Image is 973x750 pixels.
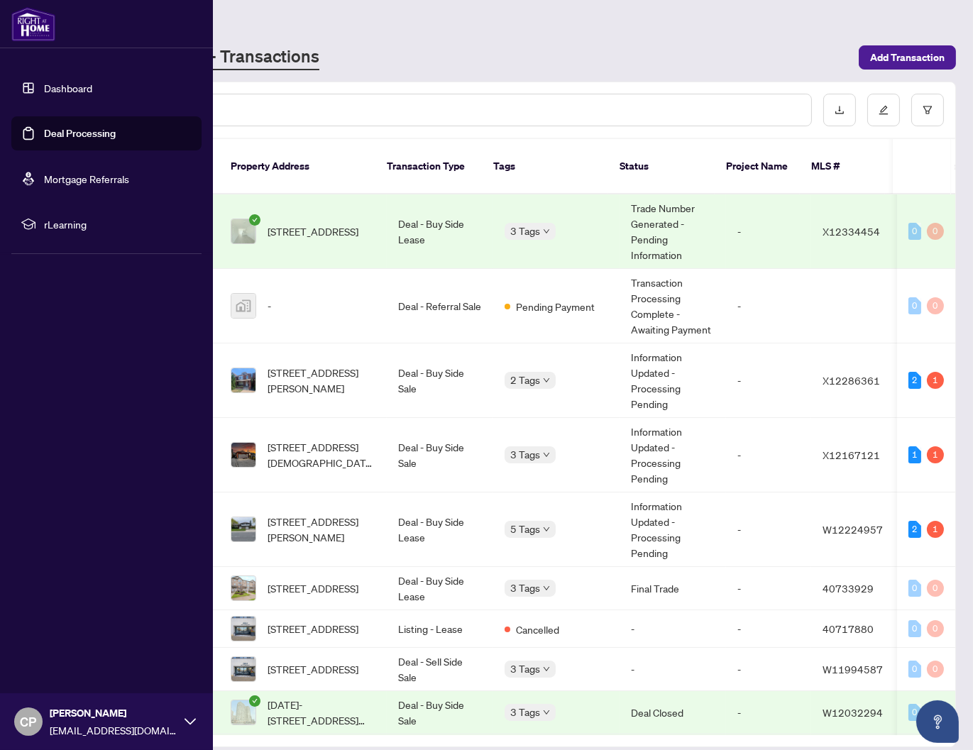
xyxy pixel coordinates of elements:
[231,517,255,541] img: thumbnail-img
[908,661,921,678] div: 0
[927,297,944,314] div: 0
[268,439,375,470] span: [STREET_ADDRESS][DEMOGRAPHIC_DATA][PERSON_NAME]
[510,446,540,463] span: 3 Tags
[543,585,550,592] span: down
[620,418,726,492] td: Information Updated - Processing Pending
[231,219,255,243] img: thumbnail-img
[823,663,883,675] span: W11994587
[916,700,959,743] button: Open asap
[823,622,874,635] span: 40717880
[510,661,540,677] span: 3 Tags
[387,492,493,567] td: Deal - Buy Side Lease
[375,139,482,194] th: Transaction Type
[268,514,375,545] span: [STREET_ADDRESS][PERSON_NAME]
[50,722,177,738] span: [EMAIL_ADDRESS][DOMAIN_NAME]
[908,704,921,721] div: 0
[726,567,811,610] td: -
[50,705,177,721] span: [PERSON_NAME]
[543,709,550,716] span: down
[620,648,726,691] td: -
[823,374,880,387] span: X12286361
[911,94,944,126] button: filter
[543,526,550,533] span: down
[726,691,811,734] td: -
[726,610,811,648] td: -
[21,712,37,732] span: CP
[879,105,889,115] span: edit
[620,194,726,269] td: Trade Number Generated - Pending Information
[823,582,874,595] span: 40733929
[268,365,375,396] span: [STREET_ADDRESS][PERSON_NAME]
[44,172,129,185] a: Mortgage Referrals
[923,105,933,115] span: filter
[510,521,540,537] span: 5 Tags
[927,446,944,463] div: 1
[608,139,715,194] th: Status
[800,139,885,194] th: MLS #
[510,372,540,388] span: 2 Tags
[231,617,255,641] img: thumbnail-img
[268,661,358,677] span: [STREET_ADDRESS]
[870,46,945,69] span: Add Transaction
[387,691,493,734] td: Deal - Buy Side Sale
[516,299,595,314] span: Pending Payment
[268,697,375,728] span: [DATE]-[STREET_ADDRESS][PERSON_NAME]
[482,139,608,194] th: Tags
[726,418,811,492] td: -
[231,368,255,392] img: thumbnail-img
[726,343,811,418] td: -
[927,620,944,637] div: 0
[11,7,55,41] img: logo
[249,695,260,707] span: check-circle
[726,194,811,269] td: -
[387,343,493,418] td: Deal - Buy Side Sale
[620,691,726,734] td: Deal Closed
[620,567,726,610] td: Final Trade
[231,576,255,600] img: thumbnail-img
[44,216,192,232] span: rLearning
[387,269,493,343] td: Deal - Referral Sale
[823,448,880,461] span: X12167121
[620,492,726,567] td: Information Updated - Processing Pending
[387,610,493,648] td: Listing - Lease
[823,225,880,238] span: X12334454
[44,82,92,94] a: Dashboard
[387,418,493,492] td: Deal - Buy Side Sale
[908,372,921,389] div: 2
[387,648,493,691] td: Deal - Sell Side Sale
[268,621,358,636] span: [STREET_ADDRESS]
[927,372,944,389] div: 1
[715,139,800,194] th: Project Name
[726,492,811,567] td: -
[510,223,540,239] span: 3 Tags
[44,127,116,140] a: Deal Processing
[823,523,883,536] span: W12224957
[620,343,726,418] td: Information Updated - Processing Pending
[219,139,375,194] th: Property Address
[823,94,856,126] button: download
[726,269,811,343] td: -
[927,521,944,538] div: 1
[268,298,271,314] span: -
[908,521,921,538] div: 2
[231,294,255,318] img: thumbnail-img
[387,194,493,269] td: Deal - Buy Side Lease
[516,622,559,637] span: Cancelled
[823,706,883,719] span: W12032294
[231,700,255,724] img: thumbnail-img
[231,443,255,467] img: thumbnail-img
[543,228,550,235] span: down
[908,620,921,637] div: 0
[859,45,956,70] button: Add Transaction
[231,657,255,681] img: thumbnail-img
[510,580,540,596] span: 3 Tags
[726,648,811,691] td: -
[927,223,944,240] div: 0
[927,580,944,597] div: 0
[908,446,921,463] div: 1
[543,666,550,673] span: down
[620,269,726,343] td: Transaction Processing Complete - Awaiting Payment
[387,567,493,610] td: Deal - Buy Side Lease
[908,580,921,597] div: 0
[543,377,550,384] span: down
